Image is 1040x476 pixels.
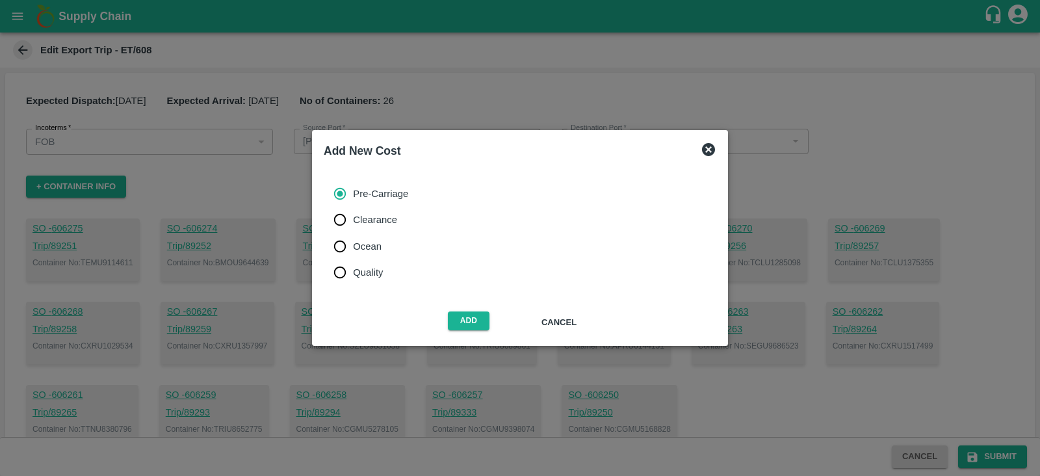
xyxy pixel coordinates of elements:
[353,187,408,201] span: Pre-Carriage
[353,265,383,280] span: Quality
[353,213,397,227] span: Clearance
[324,144,401,157] b: Add New Cost
[334,181,419,285] div: cost_type
[448,311,489,330] button: Add
[531,311,587,334] button: Cancel
[353,239,382,254] span: Ocean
